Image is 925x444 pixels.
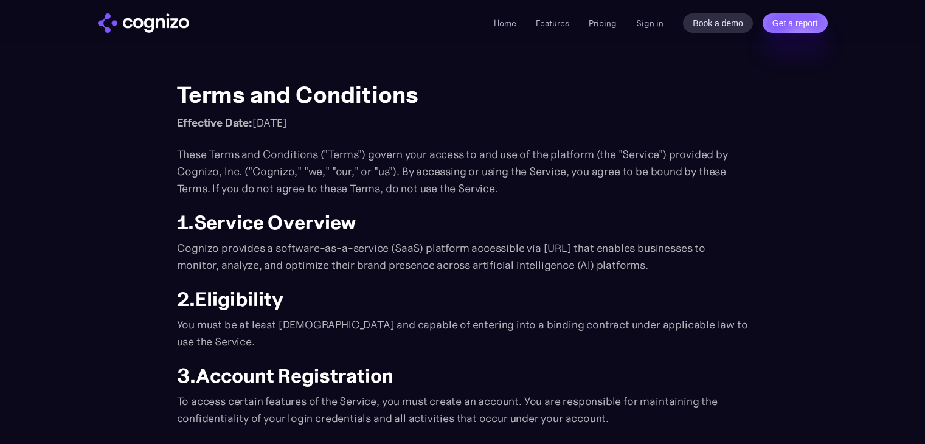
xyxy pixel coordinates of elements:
[196,364,393,388] strong: Account Registration
[98,13,189,33] img: cognizo logo
[177,393,749,427] p: To access certain features of the Service, you must create an account. You are responsible for ma...
[177,365,749,387] h2: 3.
[177,212,749,234] h2: 1.
[194,210,356,235] strong: Service Overview
[763,13,828,33] a: Get a report
[195,287,283,311] strong: Eligibility
[177,82,749,108] h1: Terms and Conditions
[494,18,516,29] a: Home
[177,240,749,274] p: Cognizo provides a software-as-a-service (SaaS) platform accessible via [URL] that enables busine...
[589,18,617,29] a: Pricing
[177,288,749,310] h2: 2.
[536,18,569,29] a: Features
[177,146,749,197] p: These Terms and Conditions ("Terms") govern your access to and use of the platform (the "Service"...
[177,316,749,350] p: You must be at least [DEMOGRAPHIC_DATA] and capable of entering into a binding contract under app...
[98,13,189,33] a: home
[636,16,663,30] a: Sign in
[177,116,252,130] strong: Effective Date:
[683,13,753,33] a: Book a demo
[177,114,749,131] p: [DATE]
